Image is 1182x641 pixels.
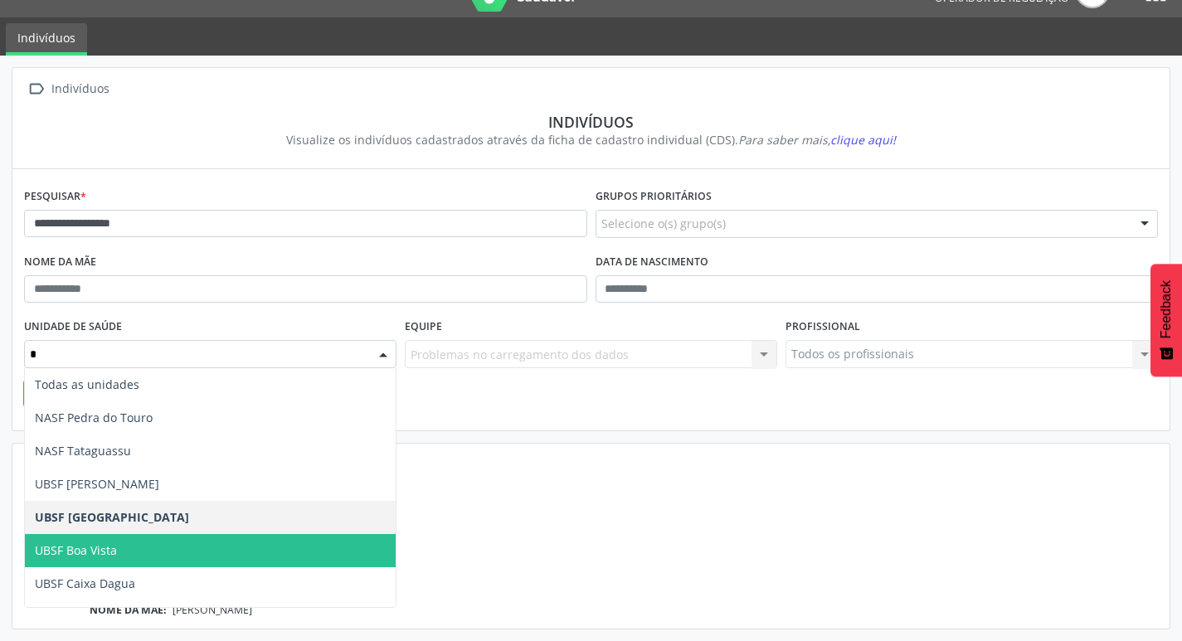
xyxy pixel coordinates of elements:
span: NASF Pedra do Touro [35,410,153,425]
div: [PHONE_NUMBER] [90,561,1158,575]
label: Grupos prioritários [596,184,712,210]
span: Todas as unidades [35,376,139,392]
div: UBSF [GEOGRAPHIC_DATA] [90,575,1158,589]
span: NASF Tataguassu [35,443,131,459]
span: Selecione o(s) grupo(s) [601,215,726,232]
label: Unidade de saúde [24,314,122,340]
button: Feedback - Mostrar pesquisa [1150,264,1182,376]
i:  [24,77,48,101]
div: Indivíduos [36,113,1146,131]
a:  Indivíduos [24,77,112,101]
label: Nome da mãe [24,250,96,275]
span: UBSF [GEOGRAPHIC_DATA] [35,509,189,525]
span: NOME DA MÃE: [90,603,167,617]
span: UBSF [PERSON_NAME] [35,476,159,492]
div: Visualize os indivíduos cadastrados através da ficha de cadastro individual (CDS). [36,131,1146,148]
label: Pesquisar [24,184,86,210]
div: 51 anos [90,546,1158,561]
label: Profissional [786,314,860,340]
div: 1 resultado(s) encontrado(s) [24,455,1158,473]
div: Exibindo 30 resultado(s) por página [24,473,1158,490]
button: Buscar [23,380,80,408]
label: Equipe [405,314,442,340]
span: UBSF Boa Vista [35,542,117,558]
a: Indivíduos [6,23,87,56]
div: 705 0002 0111 0852 [90,532,1158,546]
span: Feedback [1159,280,1174,338]
div: Indivíduos [48,77,112,101]
span: clique aqui! [830,132,896,148]
label: Data de nascimento [596,250,708,275]
span: UBSF Caixa Dagua [35,575,135,591]
i: Para saber mais, [738,132,896,148]
span: [PERSON_NAME] [173,603,252,617]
